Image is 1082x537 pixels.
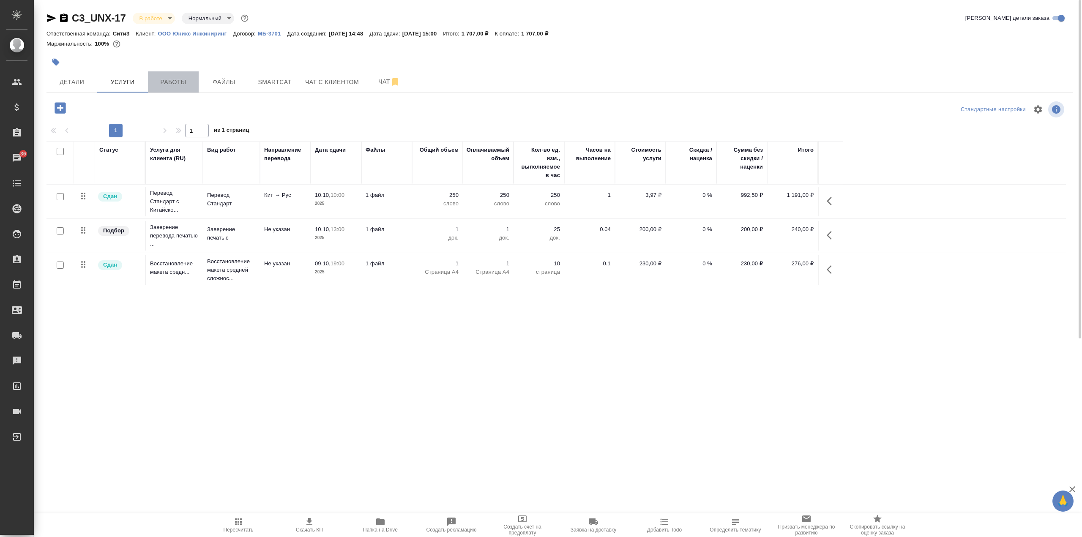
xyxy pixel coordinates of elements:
p: Восстановление макета средней сложнос... [207,257,256,283]
span: Smartcat [254,77,295,87]
p: 1 [467,225,509,234]
div: В работе [182,13,234,24]
td: 1 [564,187,615,216]
p: Сдан [103,192,117,201]
p: 10.10, [315,192,331,198]
p: Заверение перевода печатью ... [150,223,199,248]
div: Скидка / наценка [670,146,712,163]
span: Чат с клиентом [305,77,359,87]
p: 1 [467,259,509,268]
p: док. [518,234,560,242]
div: Кол-во ед. изм., выполняемое в час [518,146,560,180]
span: Файлы [204,77,244,87]
span: [PERSON_NAME] детали заказа [965,14,1049,22]
div: Оплачиваемый объем [467,146,509,163]
div: Часов на выполнение [568,146,611,163]
p: 1 191,00 ₽ [771,191,814,199]
button: Добавить услугу [49,99,72,117]
p: Страница А4 [416,268,459,276]
p: 1 файл [366,259,408,268]
p: Страница А4 [467,268,509,276]
p: Сити3 [113,30,136,37]
button: 0.00 RUB; [111,38,122,49]
div: Стоимость услуги [619,146,661,163]
p: Заверение печатью [207,225,256,242]
p: 10.10, [315,226,331,232]
div: Статус [99,146,118,154]
p: Кит → Рус [264,191,306,199]
p: Восстановление макета средн... [150,259,199,276]
p: К оплате: [495,30,521,37]
p: 250 [518,191,560,199]
p: слово [518,199,560,208]
p: 1 [416,225,459,234]
p: слово [416,199,459,208]
p: 230,00 ₽ [721,259,763,268]
button: Показать кнопки [822,259,842,280]
p: [DATE] 14:48 [329,30,370,37]
p: 2025 [315,268,357,276]
button: Добавить тэг [46,53,65,71]
p: 200,00 ₽ [721,225,763,234]
span: Настроить таблицу [1028,99,1048,120]
p: 2025 [315,199,357,208]
a: МБ-3701 [258,30,287,37]
p: 0 % [670,259,712,268]
td: 0.04 [564,221,615,251]
span: Посмотреть информацию [1048,101,1066,117]
span: Услуги [102,77,143,87]
div: В работе [133,13,175,24]
p: Маржинальность: [46,41,95,47]
p: 250 [467,191,509,199]
button: Показать кнопки [822,225,842,245]
p: Перевод Стандарт [207,191,256,208]
p: 1 файл [366,225,408,234]
p: док. [467,234,509,242]
p: 1 [416,259,459,268]
span: Чат [369,76,410,87]
button: Скопировать ссылку [59,13,69,23]
p: Подбор [103,226,124,235]
span: Работы [153,77,194,87]
div: Файлы [366,146,385,154]
p: 230,00 ₽ [619,259,661,268]
a: C3_UNX-17 [72,12,126,24]
p: 2025 [315,234,357,242]
div: Дата сдачи [315,146,346,154]
p: Не указан [264,225,306,234]
p: 240,00 ₽ [771,225,814,234]
p: док. [416,234,459,242]
p: Дата сдачи: [369,30,402,37]
button: 🙏 [1052,491,1074,512]
p: 19:00 [331,260,344,267]
a: ООО Юникс Инжиниринг [158,30,233,37]
p: 1 707,00 ₽ [521,30,555,37]
p: 1 707,00 ₽ [462,30,495,37]
p: страница [518,268,560,276]
div: Сумма без скидки / наценки [721,146,763,171]
p: 09.10, [315,260,331,267]
p: 10 [518,259,560,268]
p: Сдан [103,261,117,269]
span: Детали [52,77,92,87]
div: Вид работ [207,146,236,154]
span: 🙏 [1056,492,1070,510]
div: Итого [798,146,814,154]
button: В работе [137,15,165,22]
p: [DATE] 15:00 [402,30,443,37]
p: 3,97 ₽ [619,191,661,199]
div: Услуга для клиента (RU) [150,146,199,163]
span: из 1 страниц [214,125,249,137]
p: 250 [416,191,459,199]
span: 36 [15,150,31,158]
p: 0 % [670,225,712,234]
button: Доп статусы указывают на важность/срочность заказа [239,13,250,24]
p: 13:00 [331,226,344,232]
div: Направление перевода [264,146,306,163]
td: 0.1 [564,255,615,285]
p: слово [467,199,509,208]
p: 276,00 ₽ [771,259,814,268]
p: Клиент: [136,30,158,37]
